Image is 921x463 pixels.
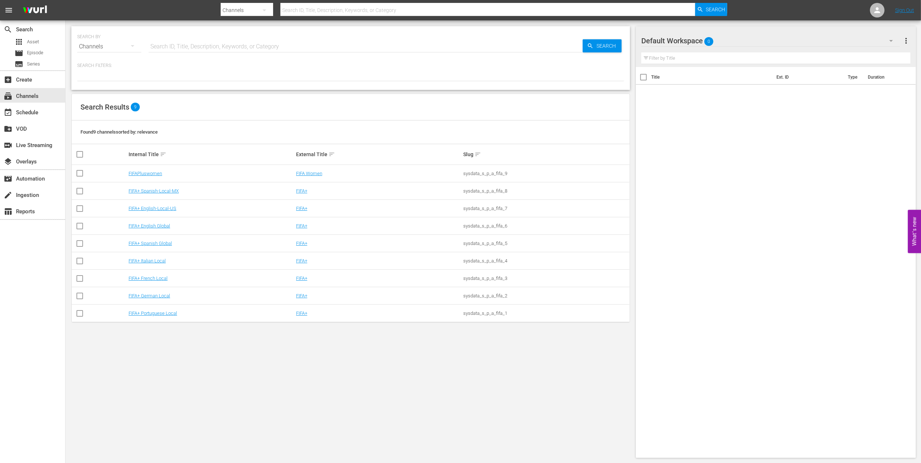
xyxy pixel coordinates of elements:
[4,108,12,117] span: Schedule
[463,293,629,298] div: sysdata_s_p_a_fifa_2
[463,258,629,264] div: sysdata_s_p_a_fifa_4
[296,171,322,176] a: FIFA Women
[463,206,629,211] div: sysdata_s_p_a_fifa_7
[129,258,166,264] a: FIFA+ Italian Local
[908,210,921,253] button: Open Feedback Widget
[129,206,176,211] a: FIFA+ English-Local-US
[463,188,629,194] div: sysdata_s_p_a_fifa_8
[463,276,629,281] div: sysdata_s_p_a_fifa_3
[328,151,335,158] span: sort
[27,49,43,56] span: Episode
[4,191,12,199] span: Ingestion
[296,293,307,298] a: FIFA+
[463,310,629,316] div: sysdata_s_p_a_fifa_1
[463,171,629,176] div: sysdata_s_p_a_fifa_9
[160,151,166,158] span: sort
[296,258,307,264] a: FIFA+
[902,36,910,45] span: more_vert
[80,129,158,135] span: Found 9 channels sorted by: relevance
[296,150,461,159] div: External Title
[4,174,12,183] span: Automation
[463,241,629,246] div: sysdata_s_p_a_fifa_5
[594,39,622,52] span: Search
[863,67,907,87] th: Duration
[895,7,914,13] a: Sign Out
[129,188,179,194] a: FIFA+ Spanish-Local-MX
[772,67,843,87] th: Ext. ID
[4,25,12,34] span: Search
[641,31,900,51] div: Default Workspace
[4,141,12,150] span: Live Streaming
[4,207,12,216] span: Reports
[296,223,307,229] a: FIFA+
[4,6,13,15] span: menu
[902,32,910,50] button: more_vert
[296,206,307,211] a: FIFA+
[296,188,307,194] a: FIFA+
[15,37,23,46] span: Asset
[4,157,12,166] span: Overlays
[704,34,713,49] span: 0
[77,63,624,69] p: Search Filters:
[475,151,481,158] span: sort
[17,2,52,19] img: ans4CAIJ8jUAAAAAAAAAAAAAAAAAAAAAAAAgQb4GAAAAAAAAAAAAAAAAAAAAAAAAJMjXAAAAAAAAAAAAAAAAAAAAAAAAgAT5G...
[706,3,725,16] span: Search
[296,276,307,281] a: FIFA+
[129,171,162,176] a: FIFAPluswomen
[77,36,141,57] div: Channels
[463,223,629,229] div: sysdata_s_p_a_fifa_6
[463,150,629,159] div: Slug
[129,276,168,281] a: FIFA+ French Local
[80,103,129,111] span: Search Results
[4,75,12,84] span: Create
[129,293,170,298] a: FIFA+ German Local
[129,150,294,159] div: Internal Title
[131,103,140,111] span: 9
[296,241,307,246] a: FIFA+
[4,92,12,100] span: Channels
[843,67,863,87] th: Type
[27,60,40,68] span: Series
[4,124,12,133] span: VOD
[695,3,727,16] button: Search
[129,241,172,246] a: FIFA+ Spanish Global
[651,67,772,87] th: Title
[129,310,177,316] a: FIFA+ Portuguese Local
[296,310,307,316] a: FIFA+
[27,38,39,45] span: Asset
[583,39,622,52] button: Search
[15,49,23,58] span: Episode
[129,223,170,229] a: FIFA+ English Global
[15,60,23,68] span: Series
